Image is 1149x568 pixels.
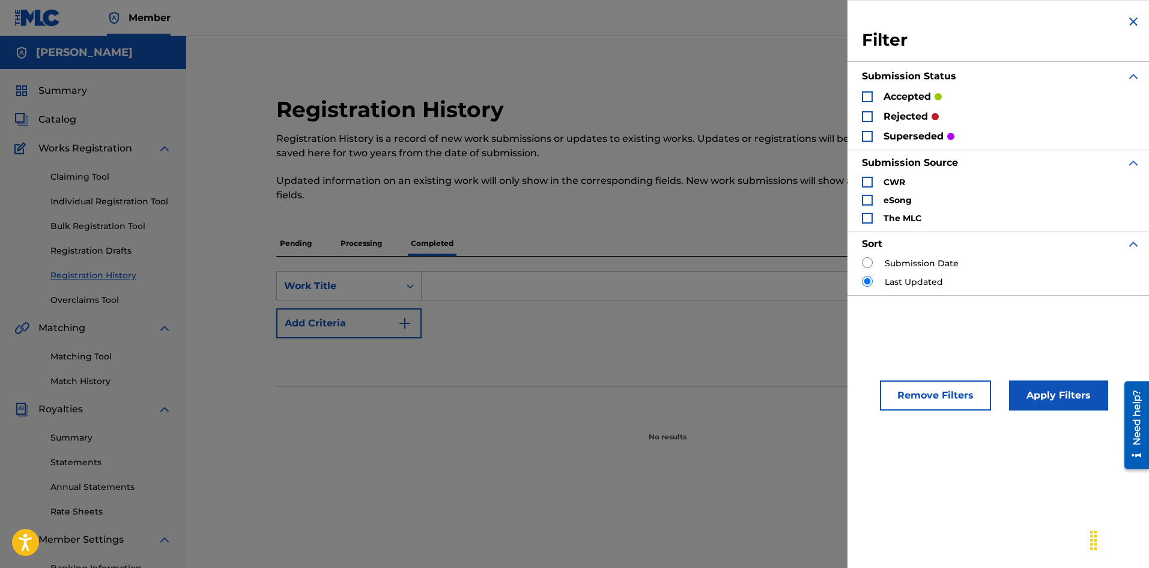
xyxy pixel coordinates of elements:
h2: Registration History [276,96,510,123]
img: MLC Logo [14,9,61,26]
a: CatalogCatalog [14,112,76,127]
h3: Filter [862,29,1141,51]
a: Summary [50,432,172,444]
p: rejected [884,109,928,124]
p: superseded [884,129,944,144]
span: Catalog [38,112,76,127]
img: Summary [14,84,29,98]
label: Last Updated [885,276,943,289]
strong: Submission Status [862,70,956,82]
a: Bulk Registration Tool [50,220,172,233]
iframe: Chat Widget [1089,510,1149,568]
img: 9d2ae6d4665cec9f34b9.svg [398,316,412,331]
p: Pending [276,231,315,256]
img: Accounts [14,46,29,60]
a: Overclaims Tool [50,294,172,307]
p: No results [649,417,687,442]
img: expand [1126,156,1141,170]
img: expand [1126,69,1141,84]
a: Claiming Tool [50,171,172,183]
strong: eSong [884,195,912,206]
p: Processing [337,231,386,256]
img: expand [1126,237,1141,251]
span: Member [129,11,171,25]
h5: Tyshawn Grauvogl [36,46,133,60]
img: Catalog [14,112,29,127]
button: Apply Filters [1009,380,1108,411]
img: expand [157,321,172,335]
img: Matching [14,321,29,335]
strong: CWR [884,177,905,188]
div: Drag [1084,522,1103,558]
button: Remove Filters [880,380,991,411]
img: Member Settings [14,533,29,547]
span: Member Settings [38,533,124,547]
a: SummarySummary [14,84,87,98]
p: Updated information on an existing work will only show in the corresponding fields. New work subm... [276,174,879,203]
img: expand [157,141,172,156]
a: Registration Drafts [50,245,172,257]
img: close [1126,14,1141,29]
p: Completed [407,231,457,256]
img: Top Rightsholder [107,11,121,25]
img: Royalties [14,402,29,417]
div: Work Title [284,279,392,293]
form: Search Form [276,271,1060,386]
span: Matching [38,321,85,335]
a: Annual Statements [50,481,172,493]
button: Add Criteria [276,308,422,338]
strong: Submission Source [862,157,958,168]
label: Submission Date [885,257,959,270]
img: expand [157,402,172,417]
a: Match History [50,375,172,388]
a: Individual Registration Tool [50,195,172,208]
span: Summary [38,84,87,98]
a: Registration History [50,269,172,282]
strong: Sort [862,238,882,249]
strong: The MLC [884,213,921,224]
p: accepted [884,90,931,104]
span: Royalties [38,402,83,417]
img: expand [157,533,172,547]
img: Works Registration [14,141,30,156]
iframe: Resource Center [1115,377,1149,474]
p: Registration History is a record of new work submissions or updates to existing works. Updates or... [276,132,879,160]
a: Rate Sheets [50,505,172,518]
a: Statements [50,456,172,469]
span: Works Registration [38,141,132,156]
a: Matching Tool [50,350,172,363]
